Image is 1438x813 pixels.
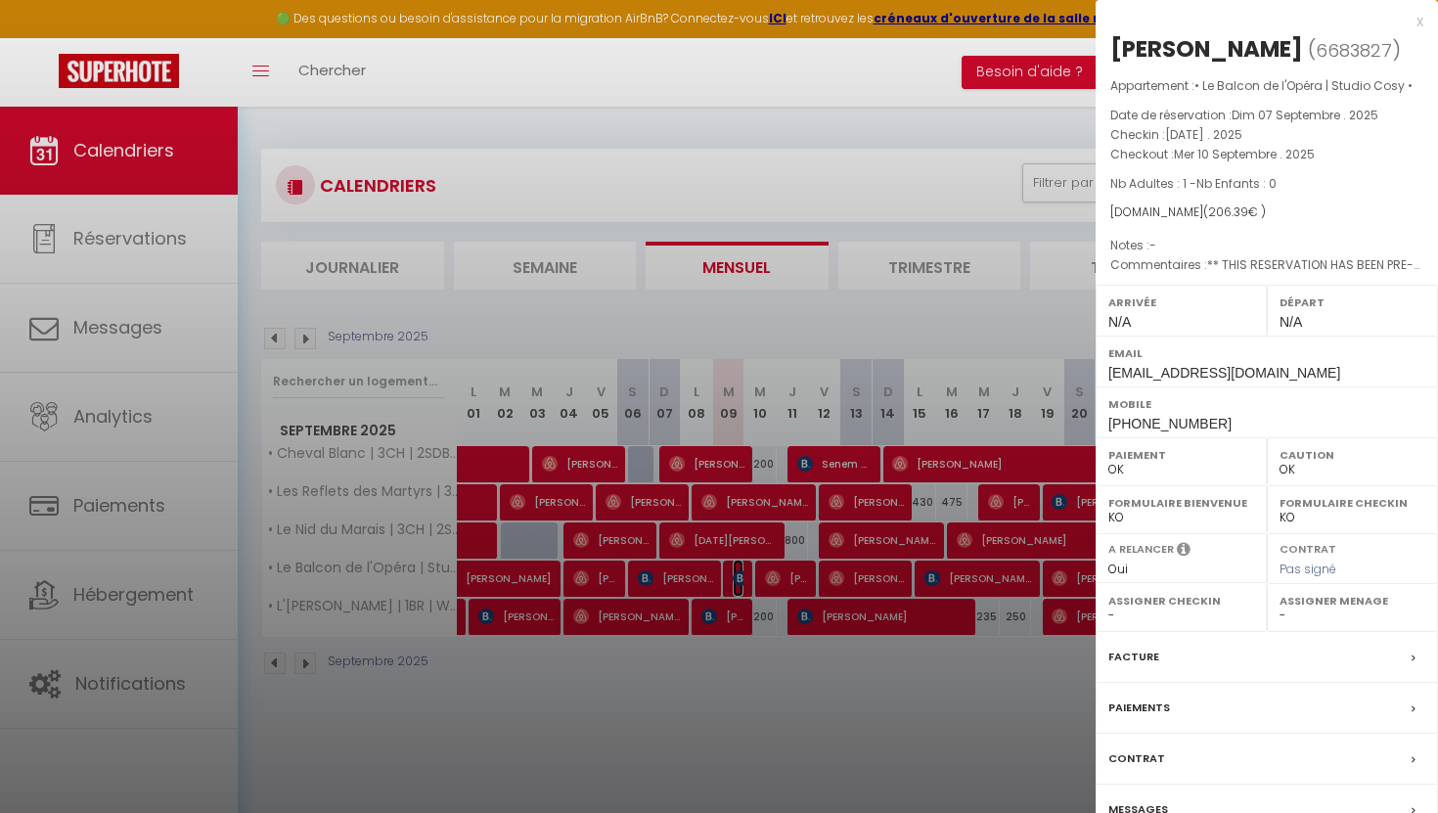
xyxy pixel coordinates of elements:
[1108,314,1131,330] span: N/A
[1110,145,1423,164] p: Checkout :
[1108,394,1425,414] label: Mobile
[1108,748,1165,769] label: Contrat
[1280,293,1425,312] label: Départ
[1108,647,1159,667] label: Facture
[1110,203,1423,222] div: [DOMAIN_NAME]
[1110,236,1423,255] p: Notes :
[1108,365,1340,381] span: [EMAIL_ADDRESS][DOMAIN_NAME]
[1280,314,1302,330] span: N/A
[1280,493,1425,513] label: Formulaire Checkin
[1232,107,1378,123] span: Dim 07 Septembre . 2025
[1203,203,1266,220] span: ( € )
[1194,77,1413,94] span: • Le Balcon de l'Opéra | Studio Cosy •
[1108,343,1425,363] label: Email
[1280,591,1425,610] label: Assigner Menage
[16,8,74,67] button: Ouvrir le widget de chat LiveChat
[1280,561,1336,577] span: Pas signé
[1108,493,1254,513] label: Formulaire Bienvenue
[1110,106,1423,125] p: Date de réservation :
[1096,10,1423,33] div: x
[1308,36,1401,64] span: ( )
[1108,591,1254,610] label: Assigner Checkin
[1149,237,1156,253] span: -
[1208,203,1248,220] span: 206.39
[1110,76,1423,96] p: Appartement :
[1108,293,1254,312] label: Arrivée
[1110,33,1303,65] div: [PERSON_NAME]
[1108,698,1170,718] label: Paiements
[1110,175,1277,192] span: Nb Adultes : 1 -
[1280,541,1336,554] label: Contrat
[1280,445,1425,465] label: Caution
[1108,416,1232,431] span: [PHONE_NUMBER]
[1110,255,1423,275] p: Commentaires :
[1110,125,1423,145] p: Checkin :
[1316,38,1392,63] span: 6683827
[1174,146,1315,162] span: Mer 10 Septembre . 2025
[1165,126,1242,143] span: [DATE] . 2025
[1177,541,1191,563] i: Sélectionner OUI si vous souhaiter envoyer les séquences de messages post-checkout
[1108,541,1174,558] label: A relancer
[1196,175,1277,192] span: Nb Enfants : 0
[1108,445,1254,465] label: Paiement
